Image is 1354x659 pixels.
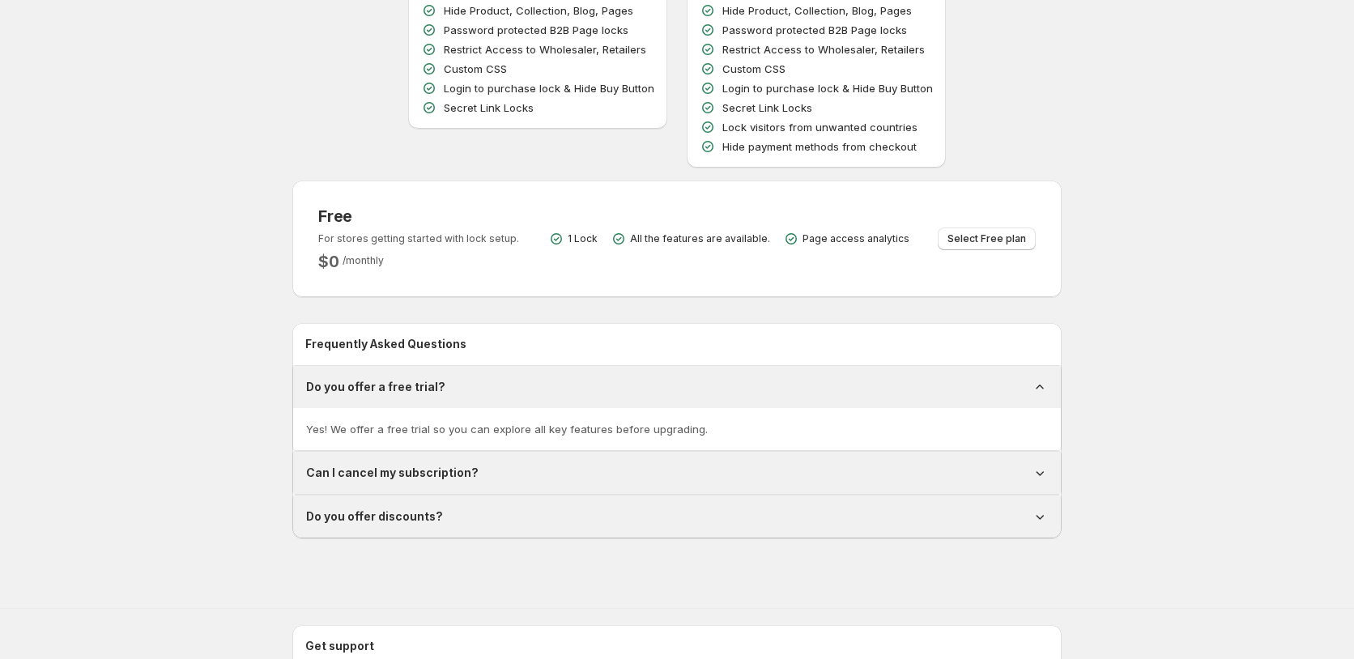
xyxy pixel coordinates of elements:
p: Restrict Access to Wholesaler, Retailers [722,41,925,57]
p: Login to purchase lock & Hide Buy Button [722,80,933,96]
h1: Do you offer a free trial? [306,379,445,395]
p: All the features are available. [630,232,770,245]
p: Page access analytics [803,232,909,245]
p: Restrict Access to Wholesaler, Retailers [444,41,646,57]
p: Hide Product, Collection, Blog, Pages [444,2,633,19]
h2: Frequently Asked Questions [305,336,1049,352]
button: Select Free plan [938,227,1036,250]
h1: Can I cancel my subscription? [306,465,479,481]
p: Password protected B2B Page locks [722,22,907,38]
p: Login to purchase lock & Hide Buy Button [444,80,654,96]
span: Select Free plan [947,232,1026,245]
h1: Do you offer discounts? [306,508,443,525]
h3: Free [318,206,519,226]
p: Password protected B2B Page locks [444,22,628,38]
p: Secret Link Locks [722,100,812,116]
p: Hide Product, Collection, Blog, Pages [722,2,912,19]
p: Custom CSS [444,61,507,77]
span: / monthly [343,254,384,266]
span: Yes! We offer a free trial so you can explore all key features before upgrading. [306,423,708,436]
p: For stores getting started with lock setup. [318,232,519,245]
p: Custom CSS [722,61,786,77]
h2: $ 0 [318,252,339,271]
h2: Get support [305,638,1049,654]
p: Hide payment methods from checkout [722,138,917,155]
p: 1 Lock [568,232,598,245]
p: Secret Link Locks [444,100,534,116]
p: Lock visitors from unwanted countries [722,119,918,135]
